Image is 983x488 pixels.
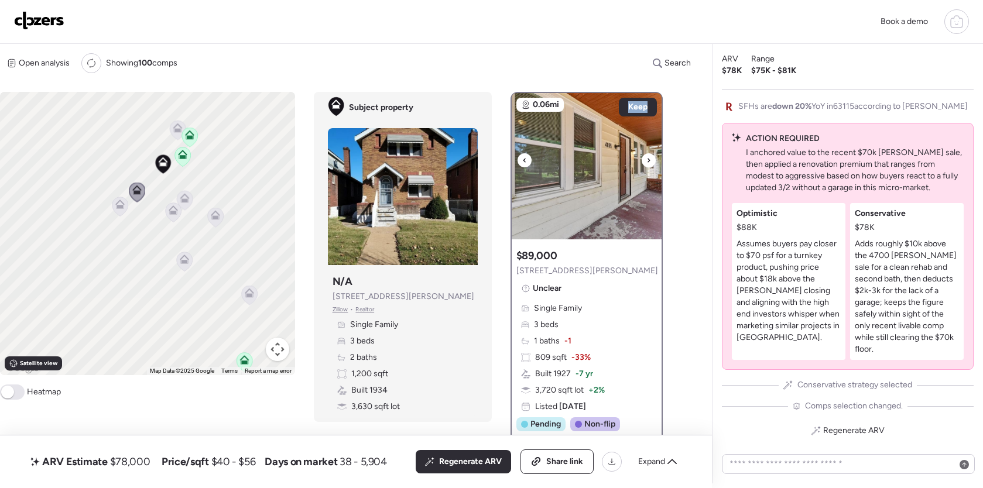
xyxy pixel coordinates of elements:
img: Logo [14,11,64,30]
span: 2 baths [350,352,377,363]
span: Showing comps [106,57,177,69]
span: -33% [571,352,591,363]
span: Keep [628,101,648,113]
span: $40 - $56 [211,455,256,469]
span: ARV [722,53,738,65]
span: Pending [530,418,561,430]
span: Map Data ©2025 Google [150,367,214,374]
span: $88K [737,222,757,233]
span: 3,720 sqft lot [535,384,584,396]
span: Book a demo [881,16,928,26]
h3: $89,000 [516,249,557,263]
p: Adds roughly $10k above the 4700 [PERSON_NAME] sale for a clean rehab and second bath, then deduc... [855,238,959,355]
button: Map camera controls [266,338,289,361]
span: [DATE] [557,401,586,411]
span: Built 1934 [351,384,388,396]
span: 38 - 5,904 [340,455,386,469]
span: 0.06mi [533,99,559,111]
span: $78,000 [110,455,150,469]
span: Conservative [855,208,906,219]
span: Satellite view [20,359,57,368]
span: 1 baths [534,335,560,347]
span: $78K [722,65,742,77]
span: Realtor [355,305,374,314]
span: Comps selection changed. [805,400,903,412]
span: Expand [638,456,665,468]
span: + 2% [588,384,605,396]
span: Unclear [533,283,561,294]
span: 3 beds [350,335,375,347]
a: Report a map error [245,367,292,374]
p: I anchored value to the recent $70k [PERSON_NAME] sale, then applied a renovation premium that ra... [746,147,964,194]
span: ACTION REQUIRED [746,133,820,145]
span: 809 sqft [535,352,567,363]
a: Open this area in Google Maps (opens a new window) [3,360,42,375]
span: Price/sqft [162,455,208,469]
span: Days on market [265,455,337,469]
span: Range [751,53,775,65]
span: ARV Estimate [42,455,108,469]
span: Single Family [534,303,582,314]
p: Assumes buyers pay closer to $70 psf for a turnkey product, pushing price about $18k above the [P... [737,238,841,343]
span: $78K [855,222,875,233]
span: -1 [564,335,571,347]
img: Google [3,360,42,375]
span: Optimistic [737,208,778,219]
span: [STREET_ADDRESS][PERSON_NAME] [333,291,474,303]
h3: N/A [333,274,352,288]
span: Single Family [350,319,398,331]
span: 1,200 sqft [351,368,388,380]
span: • [350,305,353,314]
span: Regenerate ARV [439,456,502,468]
span: Share link [546,456,583,468]
span: Conservative strategy selected [797,379,912,391]
span: Regenerate ARV [823,425,885,437]
span: 3,630 sqft lot [351,401,400,413]
span: Non-flip [584,418,615,430]
span: down 20% [772,101,811,111]
span: Listed [535,401,586,413]
span: Subject property [349,102,413,114]
span: Built 1927 [535,368,571,380]
span: $75K - $81K [751,65,796,77]
a: Terms (opens in new tab) [221,367,238,374]
span: -7 yr [576,368,593,380]
span: Heatmap [27,386,61,398]
span: [STREET_ADDRESS][PERSON_NAME] [516,265,658,277]
span: 100 [138,58,152,68]
span: Zillow [333,305,348,314]
span: Open analysis [19,57,70,69]
span: Search [665,57,691,69]
span: SFHs are YoY in 63115 according to [PERSON_NAME] [738,101,968,112]
span: 3 beds [534,319,559,331]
